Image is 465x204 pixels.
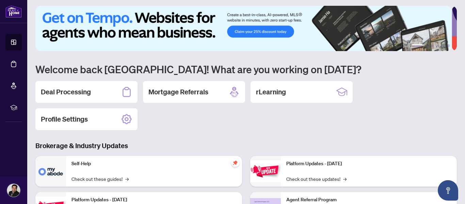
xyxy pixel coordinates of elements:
[41,114,88,124] h2: Profile Settings
[431,44,434,47] button: 3
[5,5,22,18] img: logo
[125,175,129,183] span: →
[286,175,347,183] a: Check out these updates!→
[35,6,452,51] img: Slide 0
[41,87,91,97] h2: Deal Processing
[231,159,239,167] span: pushpin
[442,44,445,47] button: 5
[256,87,286,97] h2: rLearning
[71,160,237,168] p: Self-Help
[35,63,457,76] h1: Welcome back [GEOGRAPHIC_DATA]! What are you working on [DATE]?
[447,44,450,47] button: 6
[71,196,237,204] p: Platform Updates - [DATE]
[436,44,439,47] button: 4
[286,160,451,168] p: Platform Updates - [DATE]
[250,160,281,182] img: Platform Updates - June 23, 2025
[286,196,451,204] p: Agent Referral Program
[343,175,347,183] span: →
[7,184,20,197] img: Profile Icon
[148,87,208,97] h2: Mortgage Referrals
[35,156,66,187] img: Self-Help
[71,175,129,183] a: Check out these guides!→
[35,141,457,151] h3: Brokerage & Industry Updates
[412,44,423,47] button: 1
[438,180,458,201] button: Open asap
[426,44,428,47] button: 2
